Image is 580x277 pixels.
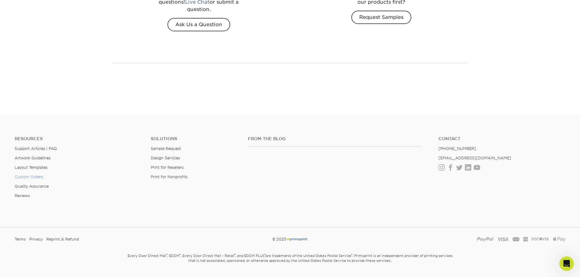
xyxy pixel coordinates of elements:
button: Home [95,2,107,14]
a: Layout Templates [15,165,47,170]
img: Primoprint [286,237,308,241]
a: [PHONE_NUMBER] [438,146,476,151]
a: Terms [15,235,26,244]
a: Quality Assurance [15,184,49,189]
button: Emoji picker [19,199,24,204]
button: Gif picker [29,199,34,204]
img: Profile image for Avery [26,3,36,13]
button: Upload attachment [9,199,14,204]
a: Print for Nonprofits [151,175,188,179]
a: Contact [438,136,565,141]
iframe: Intercom live chat [559,256,574,271]
sup: ® [351,253,352,256]
img: Profile image for Natalie [34,3,44,13]
h4: From the Blog [248,136,422,141]
h4: Resources [15,136,142,141]
a: [EMAIL_ADDRESS][DOMAIN_NAME] [438,156,511,160]
a: Sample Request [151,146,181,151]
div: © 2025 [197,235,383,244]
textarea: Message… [5,186,117,197]
p: A few minutes [51,8,80,14]
sup: ® [234,253,235,256]
img: Profile image for Irene [17,3,27,13]
a: Reviews [15,193,30,198]
button: Start recording [39,199,44,204]
sup: ® [265,253,265,256]
sup: ® [166,253,167,256]
a: Design Services [151,156,180,160]
a: Reprint & Refund [46,235,79,244]
span: Request Samples [351,11,411,24]
button: Send a message… [104,197,114,206]
h1: Primoprint [47,3,72,8]
h4: Solutions [151,136,239,141]
button: go back [4,2,16,14]
span: Ask Us a Question [167,18,230,31]
a: Custom Orders [15,175,43,179]
a: Print for Resellers [151,165,184,170]
a: Artwork Guidelines [15,156,51,160]
a: Privacy [29,235,43,244]
div: Close [107,2,118,13]
a: Support Articles | FAQ [15,146,57,151]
